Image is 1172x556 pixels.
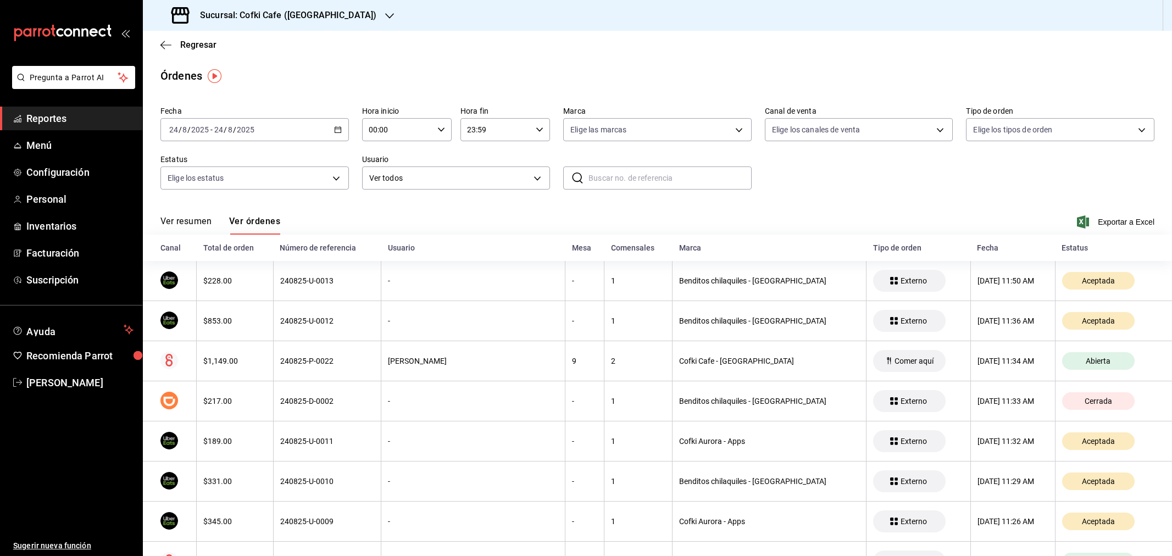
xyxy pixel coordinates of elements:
[160,155,349,163] label: Estatus
[203,477,266,486] div: $331.00
[977,243,1048,252] div: Fecha
[203,243,267,252] div: Total de orden
[236,125,255,134] input: ----
[1077,437,1119,446] span: Aceptada
[679,316,859,325] div: Benditos chilaquiles - [GEOGRAPHIC_DATA]
[280,316,374,325] div: 240825-U-0012
[26,219,134,233] span: Inventarios
[388,477,558,486] div: -
[896,397,931,405] span: Externo
[168,173,224,184] span: Elige los estatus
[977,517,1048,526] div: [DATE] 11:26 AM
[611,316,665,325] div: 1
[588,167,752,189] input: Buscar no. de referencia
[896,517,931,526] span: Externo
[1077,316,1119,325] span: Aceptada
[563,107,752,115] label: Marca
[208,69,221,83] button: Tooltip marker
[611,477,665,486] div: 1
[26,111,134,126] span: Reportes
[280,276,374,285] div: 240825-U-0013
[280,477,374,486] div: 240825-U-0010
[160,216,212,235] button: Ver resumen
[203,357,266,365] div: $1,149.00
[1080,397,1117,405] span: Cerrada
[362,107,452,115] label: Hora inicio
[896,477,931,486] span: Externo
[13,540,134,552] span: Sugerir nueva función
[233,125,236,134] span: /
[26,348,134,363] span: Recomienda Parrot
[1081,357,1115,365] span: Abierta
[203,517,266,526] div: $345.00
[1077,276,1119,285] span: Aceptada
[280,243,374,252] div: Número de referencia
[210,125,213,134] span: -
[1079,215,1154,229] button: Exportar a Excel
[977,437,1048,446] div: [DATE] 11:32 AM
[977,357,1048,365] div: [DATE] 11:34 AM
[203,397,266,405] div: $217.00
[214,125,224,134] input: --
[280,357,374,365] div: 240825-P-0022
[26,165,134,180] span: Configuración
[572,477,597,486] div: -
[765,107,953,115] label: Canal de venta
[896,276,931,285] span: Externo
[26,375,134,390] span: [PERSON_NAME]
[977,477,1048,486] div: [DATE] 11:29 AM
[570,124,626,135] span: Elige las marcas
[679,276,859,285] div: Benditos chilaquiles - [GEOGRAPHIC_DATA]
[679,477,859,486] div: Benditos chilaquiles - [GEOGRAPHIC_DATA]
[160,107,349,115] label: Fecha
[572,517,597,526] div: -
[180,40,216,50] span: Regresar
[26,323,119,336] span: Ayuda
[169,125,179,134] input: --
[572,276,597,285] div: -
[572,437,597,446] div: -
[611,517,665,526] div: 1
[1077,517,1119,526] span: Aceptada
[890,357,938,365] span: Comer aquí
[362,155,551,163] label: Usuario
[191,125,209,134] input: ----
[873,243,964,252] div: Tipo de orden
[611,437,665,446] div: 1
[966,107,1154,115] label: Tipo de orden
[388,276,558,285] div: -
[572,243,598,252] div: Mesa
[973,124,1052,135] span: Elige los tipos de orden
[388,243,559,252] div: Usuario
[572,397,597,405] div: -
[30,72,118,84] span: Pregunta a Parrot AI
[896,316,931,325] span: Externo
[572,316,597,325] div: -
[160,40,216,50] button: Regresar
[896,437,931,446] span: Externo
[388,316,558,325] div: -
[572,357,597,365] div: 9
[611,243,666,252] div: Comensales
[191,9,376,22] h3: Sucursal: Cofki Cafe ([GEOGRAPHIC_DATA])
[179,125,182,134] span: /
[12,66,135,89] button: Pregunta a Parrot AI
[679,437,859,446] div: Cofki Aurora - Apps
[369,173,530,184] span: Ver todos
[1077,477,1119,486] span: Aceptada
[203,437,266,446] div: $189.00
[26,192,134,207] span: Personal
[121,29,130,37] button: open_drawer_menu
[160,243,190,252] div: Canal
[280,517,374,526] div: 240825-U-0009
[229,216,280,235] button: Ver órdenes
[388,397,558,405] div: -
[1062,243,1154,252] div: Estatus
[187,125,191,134] span: /
[227,125,233,134] input: --
[388,437,558,446] div: -
[8,80,135,91] a: Pregunta a Parrot AI
[611,357,665,365] div: 2
[224,125,227,134] span: /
